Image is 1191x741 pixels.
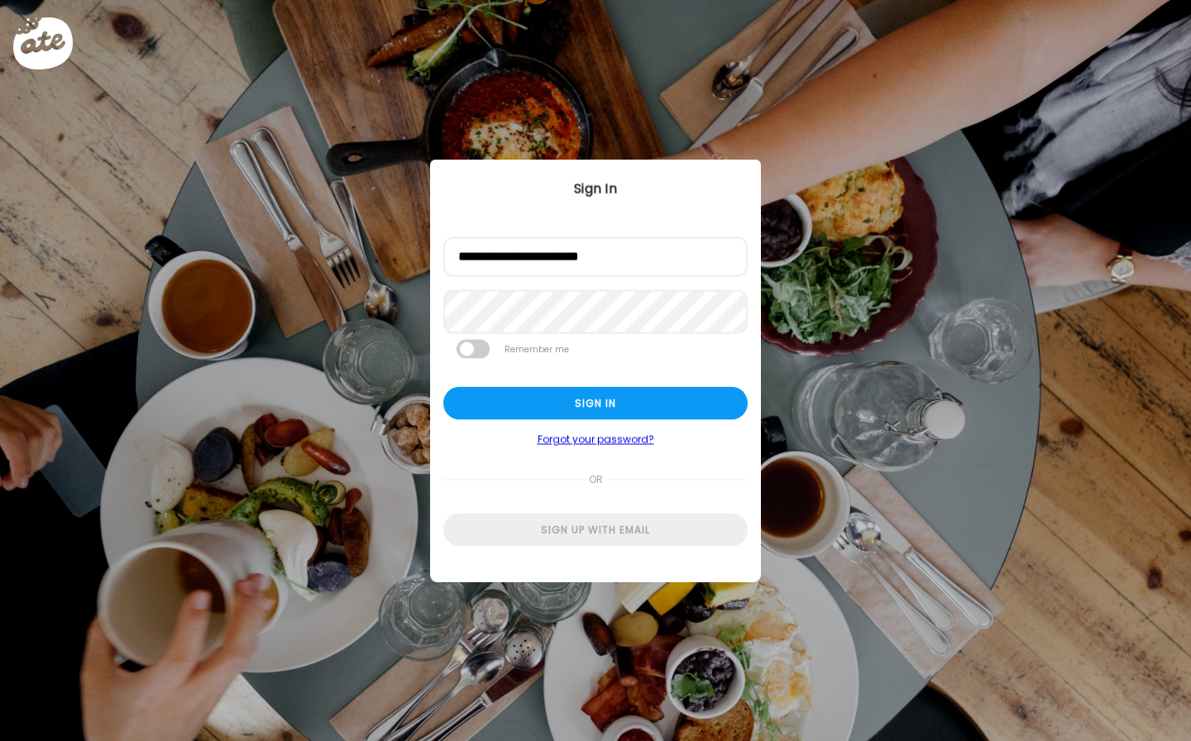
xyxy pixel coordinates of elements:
[503,340,571,359] label: Remember me
[430,179,761,199] div: Sign In
[582,463,610,496] span: or
[443,514,748,547] div: Sign up with email
[443,433,748,447] a: Forgot your password?
[443,387,748,420] div: Sign in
